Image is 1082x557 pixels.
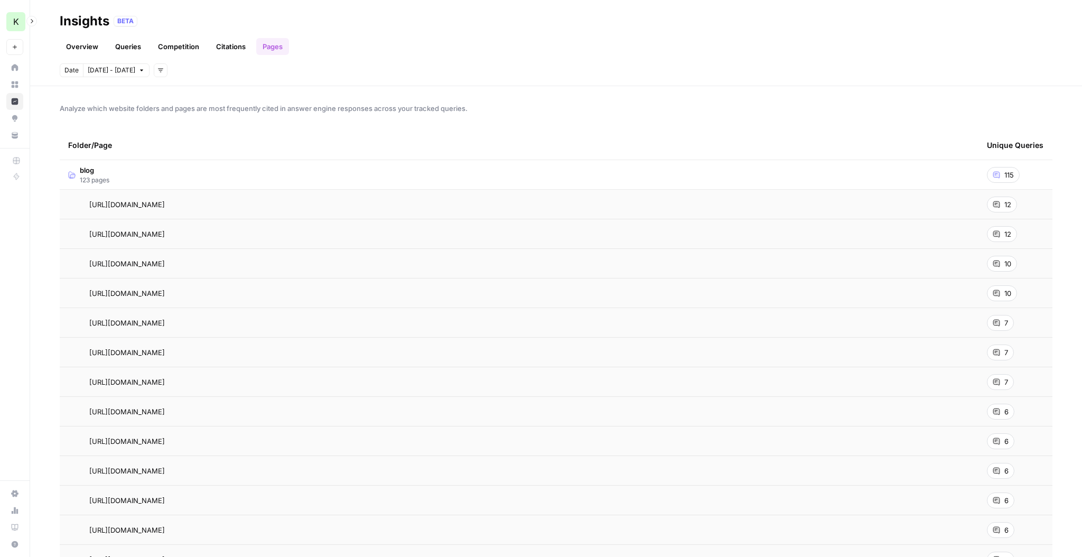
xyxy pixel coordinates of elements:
[1004,258,1011,269] span: 10
[114,16,137,26] div: BETA
[89,347,165,358] span: [URL][DOMAIN_NAME]
[1004,347,1008,358] span: 7
[987,131,1043,160] div: Unique Queries
[6,485,23,502] a: Settings
[89,495,165,506] span: [URL][DOMAIN_NAME]
[60,13,109,30] div: Insights
[6,536,23,553] button: Help + Support
[89,436,165,447] span: [URL][DOMAIN_NAME]
[1004,318,1008,328] span: 7
[89,199,165,210] span: [URL][DOMAIN_NAME]
[1004,377,1008,387] span: 7
[6,76,23,93] a: Browse
[60,103,1052,114] span: Analyze which website folders and pages are most frequently cited in answer engine responses acro...
[89,525,165,535] span: [URL][DOMAIN_NAME]
[1004,495,1009,506] span: 6
[89,466,165,476] span: [URL][DOMAIN_NAME]
[1004,170,1014,180] span: 115
[13,15,19,28] span: K
[1004,199,1011,210] span: 12
[64,66,79,75] span: Date
[60,38,105,55] a: Overview
[6,59,23,76] a: Home
[1004,525,1009,535] span: 6
[1004,288,1011,299] span: 10
[1004,436,1009,447] span: 6
[6,502,23,519] a: Usage
[89,406,165,417] span: [URL][DOMAIN_NAME]
[89,258,165,269] span: [URL][DOMAIN_NAME]
[109,38,147,55] a: Queries
[89,288,165,299] span: [URL][DOMAIN_NAME]
[6,8,23,35] button: Workspace: Kandji
[1004,466,1009,476] span: 6
[6,110,23,127] a: Opportunities
[6,127,23,144] a: Your Data
[88,66,135,75] span: [DATE] - [DATE]
[1004,229,1011,239] span: 12
[89,318,165,328] span: [URL][DOMAIN_NAME]
[256,38,289,55] a: Pages
[1004,406,1009,417] span: 6
[89,229,165,239] span: [URL][DOMAIN_NAME]
[152,38,206,55] a: Competition
[6,93,23,110] a: Insights
[89,377,165,387] span: [URL][DOMAIN_NAME]
[68,131,970,160] div: Folder/Page
[6,519,23,536] a: Learning Hub
[210,38,252,55] a: Citations
[83,63,150,77] button: [DATE] - [DATE]
[80,165,109,175] span: blog
[80,175,109,185] span: 123 pages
